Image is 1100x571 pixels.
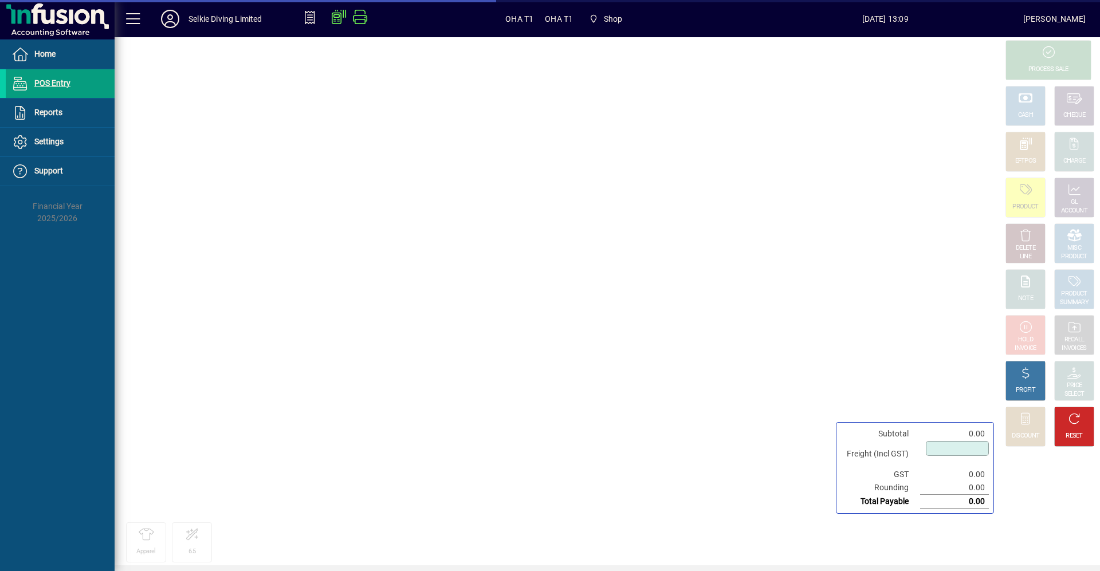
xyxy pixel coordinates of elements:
[1066,432,1083,440] div: RESET
[34,49,56,58] span: Home
[1018,111,1033,120] div: CASH
[1028,65,1068,74] div: PROCESS SALE
[1064,390,1085,399] div: SELECT
[1061,253,1087,261] div: PRODUCT
[1016,386,1035,395] div: PROFIT
[748,10,1023,28] span: [DATE] 13:09
[920,468,989,481] td: 0.00
[545,10,573,28] span: OHA T1
[152,9,188,29] button: Profile
[1061,290,1087,298] div: PRODUCT
[6,40,115,69] a: Home
[1012,203,1038,211] div: PRODUCT
[1061,207,1087,215] div: ACCOUNT
[6,99,115,127] a: Reports
[920,495,989,509] td: 0.00
[841,440,920,468] td: Freight (Incl GST)
[34,108,62,117] span: Reports
[1062,344,1086,353] div: INVOICES
[1023,10,1086,28] div: [PERSON_NAME]
[1067,244,1081,253] div: MISC
[584,9,627,29] span: Shop
[1016,244,1035,253] div: DELETE
[1071,198,1078,207] div: GL
[1015,344,1036,353] div: INVOICE
[1063,157,1086,166] div: CHARGE
[188,10,262,28] div: Selkie Diving Limited
[1020,253,1031,261] div: LINE
[1067,381,1082,390] div: PRICE
[34,166,63,175] span: Support
[34,78,70,88] span: POS Entry
[841,481,920,495] td: Rounding
[604,10,623,28] span: Shop
[841,495,920,509] td: Total Payable
[920,427,989,440] td: 0.00
[841,427,920,440] td: Subtotal
[920,481,989,495] td: 0.00
[1012,432,1039,440] div: DISCOUNT
[34,137,64,146] span: Settings
[1064,336,1085,344] div: RECALL
[505,10,533,28] span: OHA T1
[841,468,920,481] td: GST
[1063,111,1085,120] div: CHEQUE
[6,157,115,186] a: Support
[1018,294,1033,303] div: NOTE
[1015,157,1036,166] div: EFTPOS
[6,128,115,156] a: Settings
[1060,298,1089,307] div: SUMMARY
[188,548,196,556] div: 6.5
[136,548,155,556] div: Apparel
[1018,336,1033,344] div: HOLD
